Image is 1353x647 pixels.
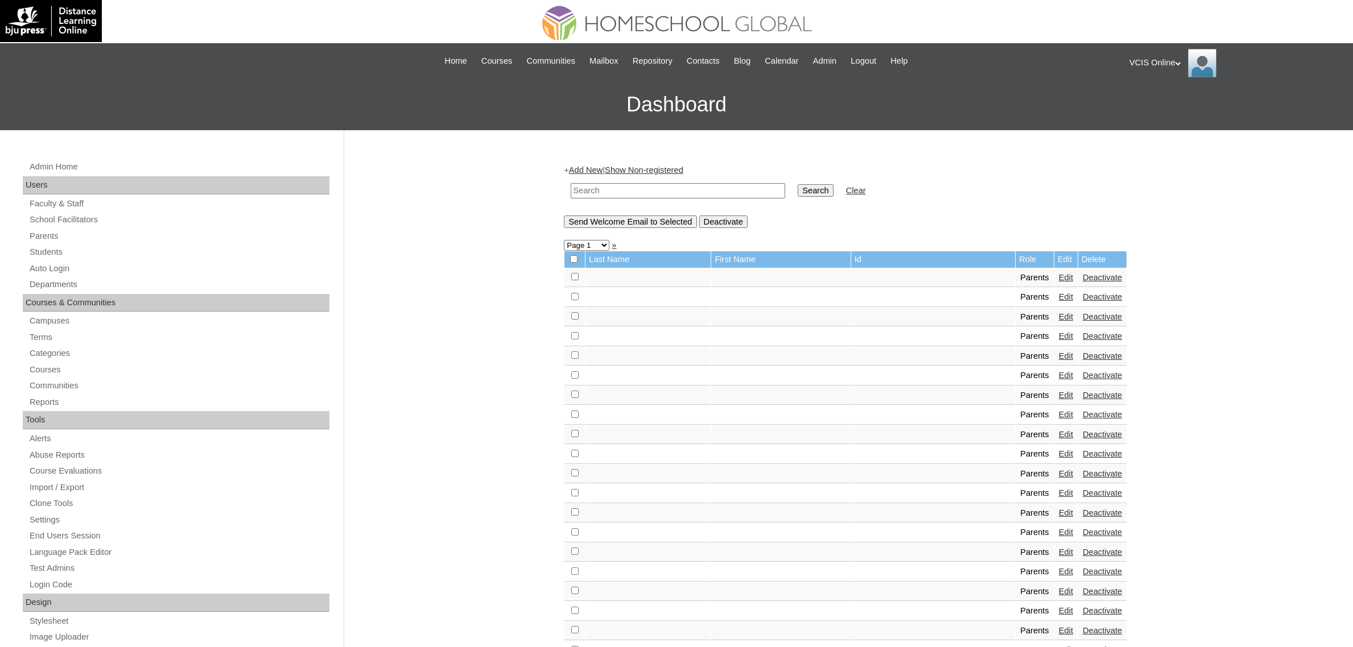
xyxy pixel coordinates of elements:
[1059,626,1073,635] a: Edit
[1083,587,1122,596] a: Deactivate
[1016,445,1054,464] td: Parents
[564,164,1127,227] div: + |
[1083,508,1122,517] a: Deactivate
[28,480,329,495] a: Import / Export
[1059,567,1073,576] a: Edit
[23,176,329,194] div: Users
[1083,351,1122,360] a: Deactivate
[1083,371,1122,380] a: Deactivate
[1059,273,1073,282] a: Edit
[28,245,329,259] a: Students
[28,578,329,592] a: Login Code
[1059,371,1073,380] a: Edit
[605,165,683,175] a: Show Non-registered
[28,363,329,377] a: Courses
[1016,621,1054,641] td: Parents
[1059,606,1073,615] a: Edit
[1083,626,1122,635] a: Deactivate
[28,561,329,575] a: Test Admins
[28,379,329,393] a: Communities
[564,215,696,228] input: Send Welcome Email to Selected
[28,513,329,527] a: Settings
[1016,484,1054,503] td: Parents
[1059,430,1073,439] a: Edit
[6,79,1347,130] h3: Dashboard
[569,165,603,175] a: Add New
[627,55,678,68] a: Repository
[759,55,804,68] a: Calendar
[1059,312,1073,321] a: Edit
[439,55,473,68] a: Home
[1059,391,1073,400] a: Edit
[1059,331,1073,341] a: Edit
[1059,587,1073,596] a: Edit
[1059,410,1073,419] a: Edit
[28,314,329,328] a: Campuses
[585,251,711,268] td: Last Name
[28,277,329,292] a: Departments
[1016,582,1054,602] td: Parents
[1083,410,1122,419] a: Deactivate
[612,240,616,250] a: »
[1059,488,1073,497] a: Edit
[23,594,329,612] div: Design
[851,55,876,68] span: Logout
[1078,251,1127,268] td: Delete
[23,411,329,429] div: Tools
[28,346,329,360] a: Categories
[846,186,866,195] a: Clear
[1083,449,1122,458] a: Deactivate
[807,55,843,68] a: Admin
[885,55,913,68] a: Help
[728,55,756,68] a: Blog
[798,184,833,197] input: Search
[28,213,329,227] a: School Facilitators
[1016,327,1054,346] td: Parents
[526,55,575,68] span: Communities
[481,55,513,68] span: Courses
[1016,562,1054,582] td: Parents
[589,55,618,68] span: Mailbox
[633,55,673,68] span: Repository
[1083,469,1122,478] a: Deactivate
[1016,464,1054,484] td: Parents
[1129,49,1342,77] div: VCIS Online
[813,55,837,68] span: Admin
[1083,273,1122,282] a: Deactivate
[890,55,907,68] span: Help
[1016,308,1054,327] td: Parents
[1054,251,1078,268] td: Edit
[1059,548,1073,557] a: Edit
[1083,528,1122,537] a: Deactivate
[28,197,329,211] a: Faculty & Staff
[765,55,798,68] span: Calendar
[28,448,329,462] a: Abuse Reports
[1083,292,1122,301] a: Deactivate
[1083,548,1122,557] a: Deactivate
[699,215,748,228] input: Deactivate
[1016,602,1054,621] td: Parents
[476,55,518,68] a: Courses
[1059,449,1073,458] a: Edit
[1059,292,1073,301] a: Edit
[734,55,750,68] span: Blog
[1016,366,1054,385] td: Parents
[1083,567,1122,576] a: Deactivate
[1059,351,1073,360] a: Edit
[1083,312,1122,321] a: Deactivate
[1083,488,1122,497] a: Deactivate
[28,529,329,543] a: End Users Session
[711,251,850,268] td: First Name
[28,464,329,478] a: Course Evaluations
[845,55,882,68] a: Logout
[1188,49,1216,77] img: VCIS Online Admin
[1083,430,1122,439] a: Deactivate
[1016,288,1054,307] td: Parents
[28,545,329,559] a: Language Pack Editor
[584,55,624,68] a: Mailbox
[28,496,329,511] a: Clone Tools
[1059,508,1073,517] a: Edit
[1083,606,1122,615] a: Deactivate
[1016,251,1054,268] td: Role
[1016,523,1054,542] td: Parents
